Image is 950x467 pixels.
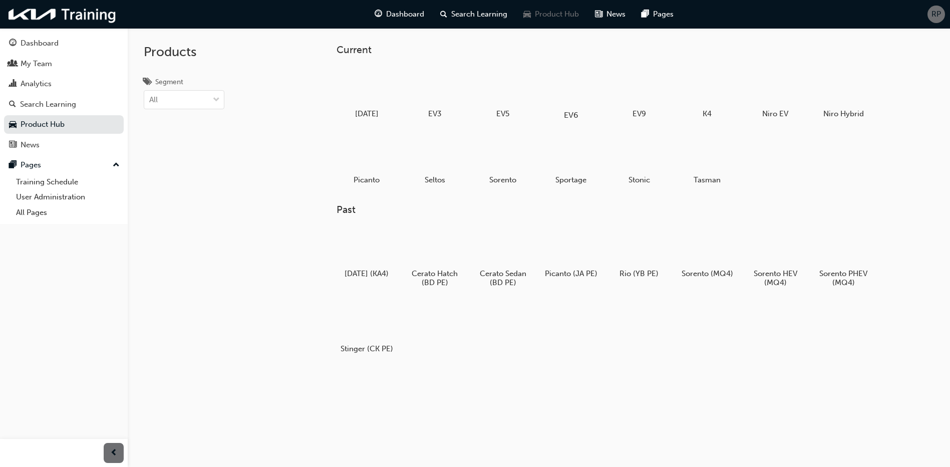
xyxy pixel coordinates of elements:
a: Stonic [609,130,669,188]
a: Product Hub [4,115,124,134]
a: Training Schedule [12,174,124,190]
a: Tasman [677,130,737,188]
h5: Cerato Sedan (BD PE) [477,269,529,287]
div: Analytics [21,78,52,90]
div: All [149,94,158,106]
span: Product Hub [535,9,579,20]
h5: Seltos [409,175,461,184]
div: News [21,139,40,151]
a: news-iconNews [587,4,634,25]
span: up-icon [113,159,120,172]
span: guage-icon [9,39,17,48]
button: RP [927,6,945,23]
a: K4 [677,64,737,122]
span: chart-icon [9,80,17,89]
div: Dashboard [21,38,59,49]
span: people-icon [9,60,17,69]
h2: Products [144,44,224,60]
span: prev-icon [110,447,118,459]
a: All Pages [12,205,124,220]
a: Sorento [473,130,533,188]
h5: EV3 [409,109,461,118]
h5: Picanto [341,175,393,184]
a: EV6 [541,64,601,122]
a: Picanto (JA PE) [541,224,601,282]
span: car-icon [523,8,531,21]
h5: Rio (YB PE) [613,269,666,278]
h5: Sportage [545,175,597,184]
span: guage-icon [375,8,382,21]
h5: Sorento [477,175,529,184]
span: tags-icon [144,78,151,87]
span: Search Learning [451,9,507,20]
a: search-iconSearch Learning [432,4,515,25]
h5: Picanto (JA PE) [545,269,597,278]
h5: Niro Hybrid [817,109,870,118]
a: EV3 [405,64,465,122]
a: Cerato Sedan (BD PE) [473,224,533,291]
a: Stinger (CK PE) [337,299,397,357]
a: car-iconProduct Hub [515,4,587,25]
a: Seltos [405,130,465,188]
span: search-icon [440,8,447,21]
a: [DATE] (KA4) [337,224,397,282]
span: Dashboard [386,9,424,20]
a: Dashboard [4,34,124,53]
a: Search Learning [4,95,124,114]
span: pages-icon [9,161,17,170]
a: Analytics [4,75,124,93]
h5: EV9 [613,109,666,118]
span: pages-icon [642,8,649,21]
div: Pages [21,159,41,171]
a: EV9 [609,64,669,122]
h3: Past [337,204,905,215]
h5: Stonic [613,175,666,184]
a: Rio (YB PE) [609,224,669,282]
span: News [606,9,625,20]
span: car-icon [9,120,17,129]
span: news-icon [9,141,17,150]
h5: EV5 [477,109,529,118]
span: down-icon [213,94,220,107]
a: News [4,136,124,154]
h5: K4 [681,109,734,118]
h5: Sorento HEV (MQ4) [749,269,802,287]
button: Pages [4,156,124,174]
h5: Cerato Hatch (BD PE) [409,269,461,287]
a: Sorento (MQ4) [677,224,737,282]
h5: [DATE] [341,109,393,118]
a: EV5 [473,64,533,122]
div: Segment [155,77,183,87]
a: Niro Hybrid [813,64,873,122]
div: My Team [21,58,52,70]
a: Sportage [541,130,601,188]
span: news-icon [595,8,602,21]
button: DashboardMy TeamAnalyticsSearch LearningProduct HubNews [4,32,124,156]
h5: Stinger (CK PE) [341,344,393,353]
span: Pages [653,9,674,20]
a: User Administration [12,189,124,205]
a: guage-iconDashboard [367,4,432,25]
h5: Tasman [681,175,734,184]
div: Search Learning [20,99,76,110]
h3: Current [337,44,905,56]
span: search-icon [9,100,16,109]
h5: [DATE] (KA4) [341,269,393,278]
h5: Sorento (MQ4) [681,269,734,278]
a: [DATE] [337,64,397,122]
a: Niro EV [745,64,805,122]
h5: Sorento PHEV (MQ4) [817,269,870,287]
a: Sorento PHEV (MQ4) [813,224,873,291]
a: Sorento HEV (MQ4) [745,224,805,291]
h5: EV6 [543,110,599,120]
img: kia-training [5,4,120,25]
h5: Niro EV [749,109,802,118]
a: My Team [4,55,124,73]
a: Cerato Hatch (BD PE) [405,224,465,291]
span: RP [931,9,941,20]
a: pages-iconPages [634,4,682,25]
a: Picanto [337,130,397,188]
